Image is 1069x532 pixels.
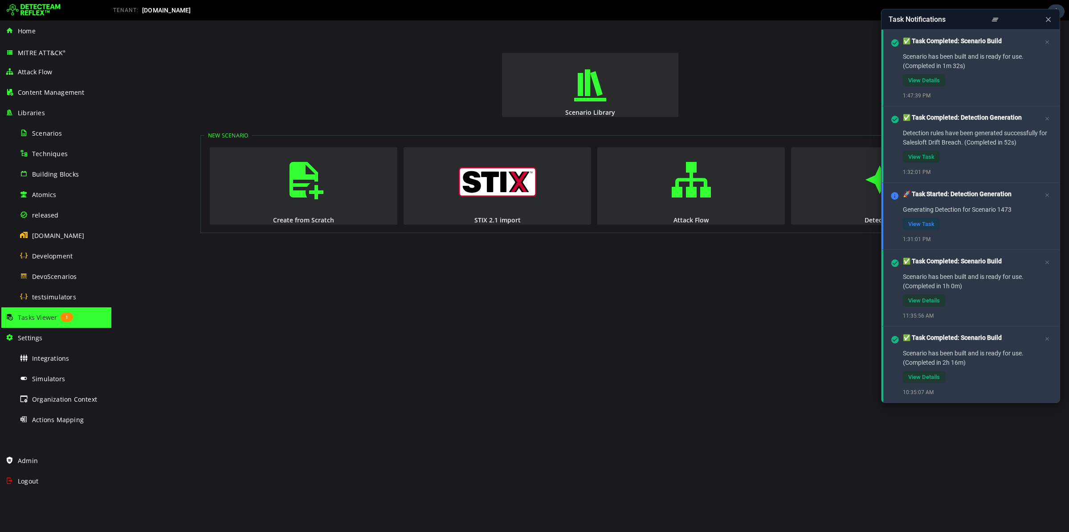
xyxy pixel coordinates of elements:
[142,7,191,14] span: [DOMAIN_NAME]
[32,354,69,363] span: Integrations
[32,170,79,178] span: Building Blocks
[903,93,930,99] small: 1:47:39 PM
[113,7,139,13] span: TENANT:
[1048,4,1065,19] div: Task Notifications
[903,294,945,306] a: View Details
[18,456,38,465] span: Admin
[903,37,1038,46] span: ✅ Task Completed: Scenario Build
[391,32,567,97] button: Scenario Library
[903,151,940,163] a: View Task
[32,395,97,403] span: Organization Context
[903,113,1038,122] span: ✅ Task Completed: Detection Generation
[32,375,65,383] span: Simulators
[18,27,36,35] span: Home
[32,415,84,424] span: Actions Mapping
[889,15,946,24] span: Task Notifications
[61,313,73,322] span: 1
[18,88,85,97] span: Content Management
[903,205,1053,214] p: Generating Detection for Scenario 1473
[18,334,43,342] span: Settings
[32,293,76,301] span: testsimulators
[903,257,1038,266] span: ✅ Task Completed: Scenario Build
[32,149,68,158] span: Techniques
[903,389,934,395] small: 10:35:07 AM
[18,313,57,322] span: Tasks Viewer
[291,195,481,204] div: STIX 2.1 import
[32,190,56,199] span: Atomics
[98,195,287,204] div: Create from Scratch
[32,272,77,281] span: DevoScenarios
[903,236,930,242] small: 1:31:01 PM
[680,127,867,204] button: Detecteam AI
[32,231,85,240] span: [DOMAIN_NAME]
[903,218,940,230] a: View Task
[18,48,66,57] span: MITRE ATT&CK
[63,49,65,53] sup: ®
[18,68,52,76] span: Attack Flow
[32,211,59,219] span: released
[903,52,1053,71] p: Scenario has been built and is ready for use. (Completed in 1m 32s)
[32,252,73,260] span: Development
[903,74,945,86] a: View Details
[18,109,45,117] span: Libraries
[18,477,38,485] span: Logout
[903,129,1053,147] p: Detection rules have been generated successfully for Salesloft Drift Breach. (Completed in 52s)
[98,127,286,204] button: Create from Scratch
[903,371,945,383] a: View Details
[486,127,673,204] button: Attack Flow
[903,349,1053,367] p: Scenario has been built and is ready for use. (Completed in 2h 16m)
[7,3,61,17] img: Detecteam logo
[903,190,1038,199] span: 🚀 Task Started: Detection Generation
[292,127,480,204] button: STIX 2.1 import
[903,313,934,319] small: 11:35:56 AM
[390,88,568,96] div: Scenario Library
[485,195,674,204] div: Attack Flow
[93,111,140,119] legend: New Scenario
[32,129,62,137] span: Scenarios
[903,169,930,175] small: 1:32:01 PM
[679,195,868,204] div: Detecteam AI
[903,334,1038,343] span: ✅ Task Completed: Scenario Build
[903,272,1053,291] p: Scenario has been built and is ready for use. (Completed in 1h 0m)
[347,147,425,176] img: logo_stix.svg
[991,15,999,24] button: Clear All
[1044,15,1053,24] button: Close Panel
